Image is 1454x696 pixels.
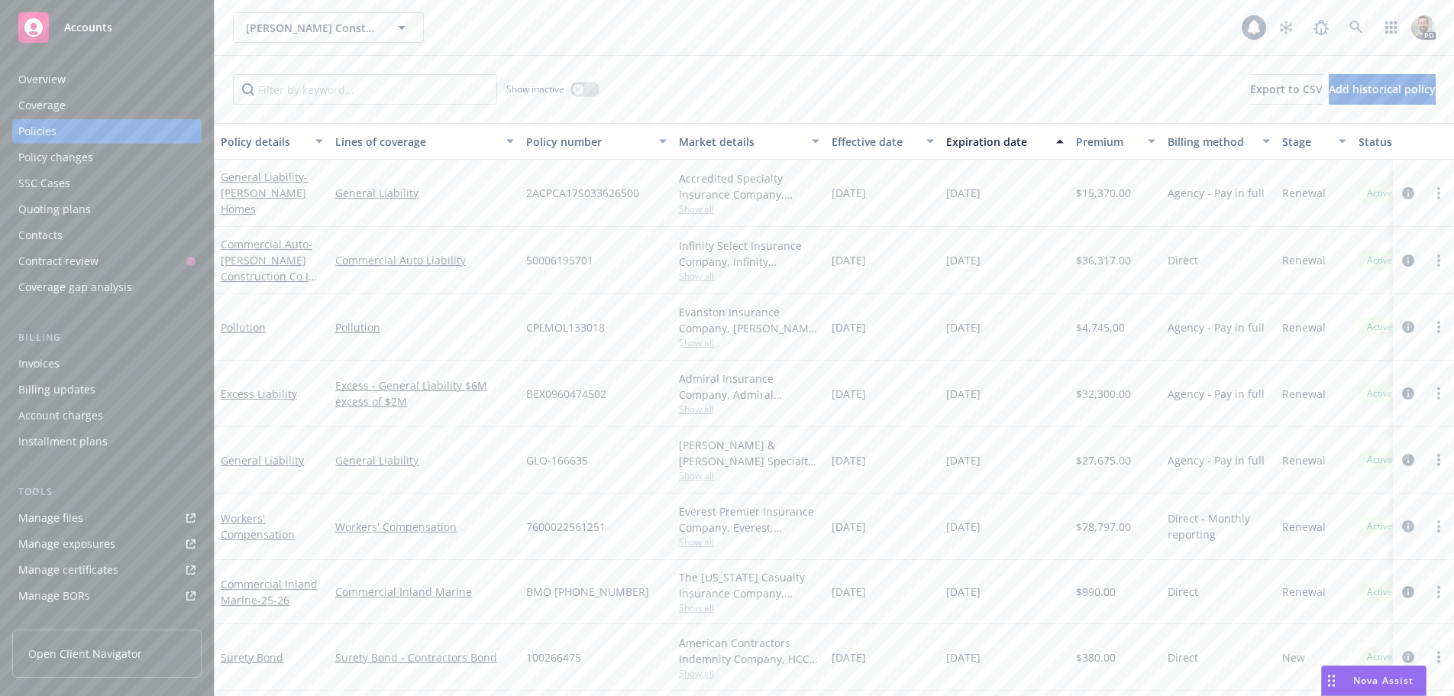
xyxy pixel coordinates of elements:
[1076,134,1139,150] div: Premium
[1076,452,1131,468] span: $27,675.00
[1399,384,1417,403] a: circleInformation
[1076,584,1116,600] span: $990.00
[18,351,60,376] div: Invoices
[1168,134,1253,150] div: Billing method
[1411,15,1436,40] img: photo
[506,83,564,95] span: Show inactive
[18,197,91,222] div: Quoting plans
[233,12,424,43] button: [PERSON_NAME] Construction Co Inc
[526,519,606,535] span: 7600022561251
[1168,649,1198,665] span: Direct
[679,336,819,349] span: Show all
[1430,583,1448,601] a: more
[526,185,639,201] span: 2ACPCA17S033626500
[12,351,202,376] a: Invoices
[520,123,673,160] button: Policy number
[526,649,581,665] span: 100266475
[1430,648,1448,666] a: more
[12,429,202,454] a: Installment plans
[12,403,202,428] a: Account charges
[1341,12,1372,43] a: Search
[18,377,95,402] div: Billing updates
[221,387,297,401] a: Excess Liability
[12,67,202,92] a: Overview
[12,532,202,556] a: Manage exposures
[1430,451,1448,469] a: more
[64,21,112,34] span: Accounts
[18,171,70,196] div: SSC Cases
[221,650,283,665] a: Surety Bond
[335,185,514,201] a: General Liability
[946,319,981,335] span: [DATE]
[832,386,866,402] span: [DATE]
[1399,451,1417,469] a: circleInformation
[18,249,99,274] div: Contract review
[1329,82,1436,96] span: Add historical policy
[679,270,819,283] span: Show all
[18,610,134,634] div: Summary of insurance
[18,223,63,248] div: Contacts
[335,377,514,410] a: Excess - General Liability $6M excess of $2M
[335,584,514,600] a: Commercial Inland Marine
[18,275,132,299] div: Coverage gap analysis
[679,437,819,469] div: [PERSON_NAME] & [PERSON_NAME] Specialty Insurance Company, [PERSON_NAME] & [PERSON_NAME] ([GEOGRA...
[1322,666,1341,695] div: Drag to move
[946,185,981,201] span: [DATE]
[335,319,514,335] a: Pollution
[1376,12,1407,43] a: Switch app
[1076,649,1116,665] span: $380.00
[679,536,819,549] span: Show all
[335,252,514,268] a: Commercial Auto Liability
[18,67,66,92] div: Overview
[12,145,202,170] a: Policy changes
[1430,384,1448,403] a: more
[12,249,202,274] a: Contract review
[1076,319,1125,335] span: $4,745.00
[18,145,93,170] div: Policy changes
[1365,186,1395,200] span: Active
[1365,650,1395,664] span: Active
[1271,12,1301,43] a: Stop snowing
[1365,453,1395,467] span: Active
[679,667,819,680] span: Show all
[946,134,1047,150] div: Expiration date
[832,519,866,535] span: [DATE]
[832,452,866,468] span: [DATE]
[946,452,981,468] span: [DATE]
[1306,12,1336,43] a: Report a Bug
[679,304,819,336] div: Evanston Insurance Company, [PERSON_NAME] Insurance, Amwins
[526,134,650,150] div: Policy number
[18,429,108,454] div: Installment plans
[832,252,866,268] span: [DATE]
[1399,251,1417,270] a: circleInformation
[12,223,202,248] a: Contacts
[832,134,917,150] div: Effective date
[1282,649,1305,665] span: New
[12,610,202,634] a: Summary of insurance
[679,134,803,150] div: Market details
[679,170,819,202] div: Accredited Specialty Insurance Company, Accredited Specialty Insurance Company, Bass Underwriters
[1076,252,1131,268] span: $36,317.00
[12,558,202,582] a: Manage certificates
[1365,585,1395,599] span: Active
[679,601,819,614] span: Show all
[221,320,266,335] a: Pollution
[1399,648,1417,666] a: circleInformation
[335,452,514,468] a: General Liability
[221,134,306,150] div: Policy details
[215,123,329,160] button: Policy details
[18,119,57,144] div: Policies
[1168,510,1270,542] span: Direct - Monthly reporting
[1276,123,1352,160] button: Stage
[12,119,202,144] a: Policies
[526,452,588,468] span: GLO-166635
[221,511,295,542] a: Workers' Compensation
[1168,319,1265,335] span: Agency - Pay in full
[1282,319,1326,335] span: Renewal
[221,170,308,216] span: - [PERSON_NAME] Homes
[1365,254,1395,267] span: Active
[28,646,142,662] span: Open Client Navigator
[679,503,819,536] div: Everest Premier Insurance Company, Everest, Arrowhead General Insurance Agency, Inc.
[679,238,819,270] div: Infinity Select Insurance Company, Infinity ([PERSON_NAME])
[526,319,605,335] span: CPLMOL133018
